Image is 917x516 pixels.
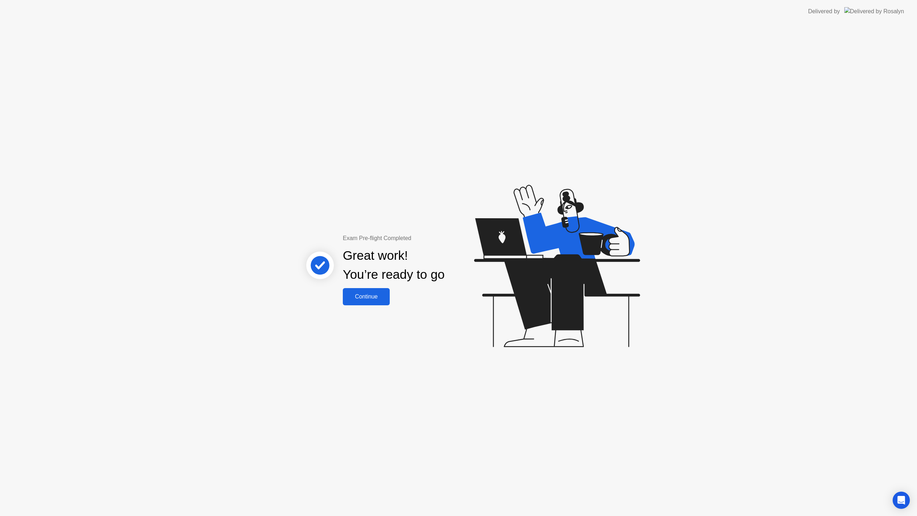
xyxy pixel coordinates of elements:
[893,492,910,509] div: Open Intercom Messenger
[343,288,390,305] button: Continue
[343,234,491,243] div: Exam Pre-flight Completed
[345,293,388,300] div: Continue
[844,7,904,15] img: Delivered by Rosalyn
[343,246,445,284] div: Great work! You’re ready to go
[808,7,840,16] div: Delivered by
